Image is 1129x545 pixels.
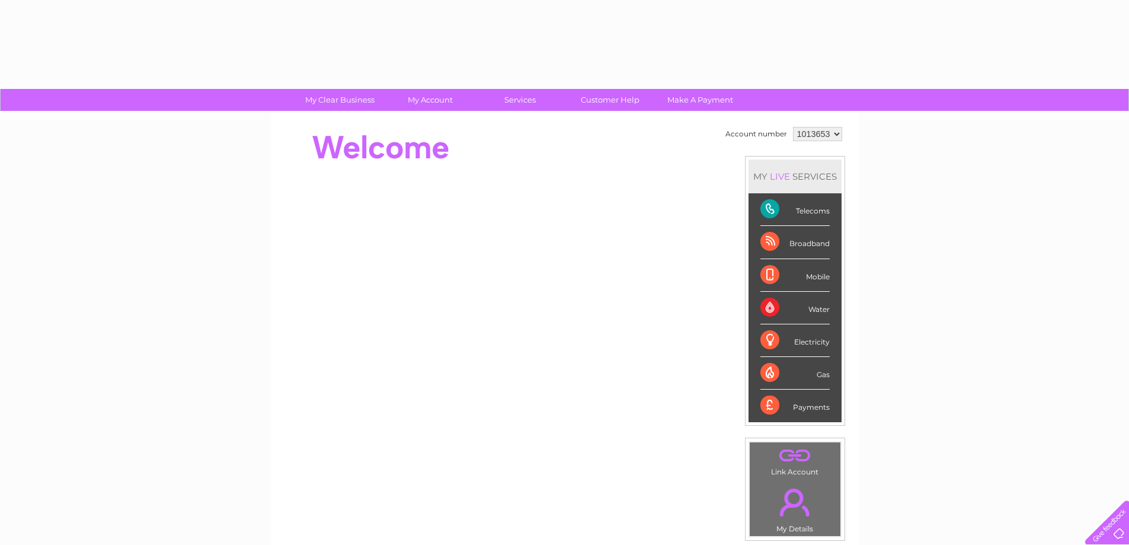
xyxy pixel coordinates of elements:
div: LIVE [767,171,792,182]
div: Water [760,292,830,324]
a: . [753,445,837,466]
div: Telecoms [760,193,830,226]
div: Electricity [760,324,830,357]
div: Mobile [760,259,830,292]
td: My Details [749,479,841,537]
a: . [753,482,837,523]
a: My Account [381,89,479,111]
div: Payments [760,390,830,422]
td: Account number [722,124,790,144]
a: My Clear Business [291,89,389,111]
div: Broadband [760,226,830,259]
td: Link Account [749,442,841,479]
div: Gas [760,357,830,390]
div: MY SERVICES [749,160,842,193]
a: Make A Payment [651,89,749,111]
a: Services [471,89,569,111]
a: Customer Help [561,89,659,111]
